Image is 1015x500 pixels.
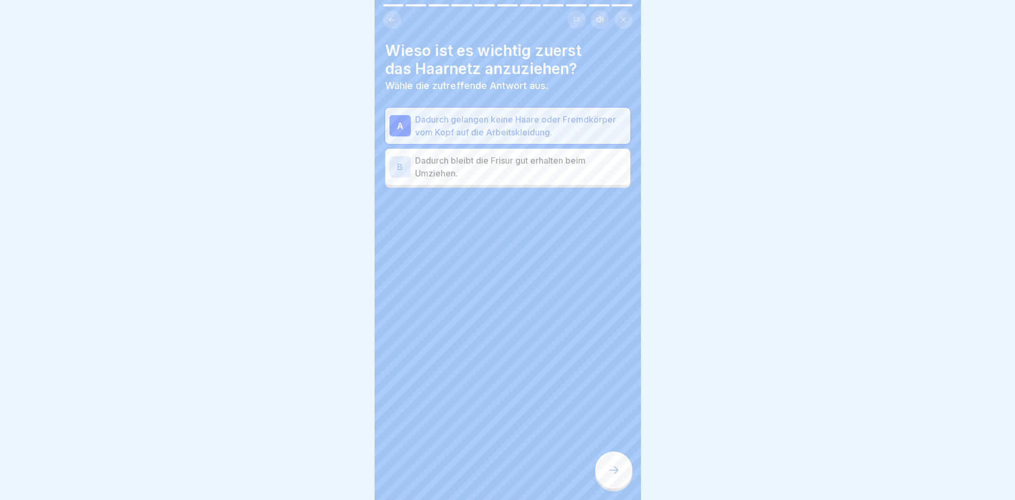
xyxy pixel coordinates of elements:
[385,80,630,92] p: Wähle die zutreffende Antwort aus.
[389,156,411,178] div: B
[415,113,626,139] p: Dadurch gelangen keine Haare oder Fremdkörper vom Kopf auf die Arbeitskleidung.
[385,42,630,78] h4: Wieso ist es wichtig zuerst das Haarnetz anzuziehen?
[415,154,626,180] p: Dadurch bleibt die Frisur gut erhalten beim Umziehen.
[389,115,411,136] div: A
